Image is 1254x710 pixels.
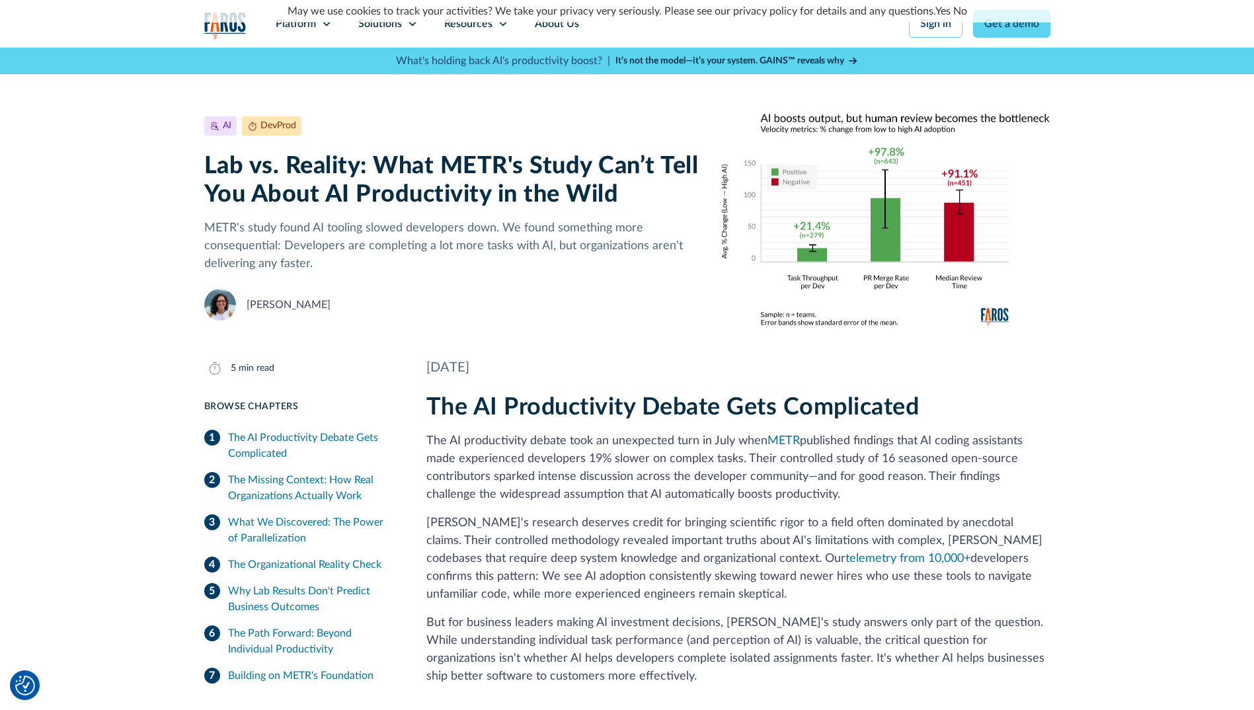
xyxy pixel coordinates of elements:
[358,16,402,32] div: Solutions
[228,557,381,572] div: The Organizational Reality Check
[204,551,395,578] a: The Organizational Reality Check
[204,152,699,209] h1: Lab vs. Reality: What METR's Study Can’t Tell You About AI Productivity in the Wild
[615,54,859,68] a: It’s not the model—it’s your system. GAINS™ reveals why
[426,432,1050,504] p: The AI productivity debate took an unexpected turn in July when published findings that AI coding...
[15,676,35,695] button: Cookie Settings
[909,10,962,38] a: Sign in
[935,6,951,17] a: Yes
[228,625,395,657] div: The Path Forward: Beyond Individual Productivity
[973,10,1050,38] a: Get a demo
[228,514,395,546] div: What We Discovered: The Power of Parallelization
[444,16,492,32] div: Resources
[426,358,1050,377] div: [DATE]
[204,12,247,39] a: home
[228,430,395,461] div: The AI Productivity Debate Gets Complicated
[239,362,274,375] div: min read
[231,362,236,375] div: 5
[247,297,331,313] div: [PERSON_NAME]
[426,393,1050,422] h2: The AI Productivity Debate Gets Complicated
[204,467,395,509] a: The Missing Context: How Real Organizations Actually Work
[223,119,231,133] div: AI
[204,400,395,414] div: Browse Chapters
[228,583,395,615] div: Why Lab Results Don't Predict Business Outcomes
[276,16,316,32] div: Platform
[204,289,236,321] img: Naomi Lurie
[204,509,395,551] a: What We Discovered: The Power of Parallelization
[615,56,844,65] strong: It’s not the model—it’s your system. GAINS™ reveals why
[204,219,699,273] p: METR's study found AI tooling slowed developers down. We found something more consequential: Deve...
[426,614,1050,686] p: But for business leaders making AI investment decisions, [PERSON_NAME]'s study answers only part ...
[767,435,800,447] a: METR
[426,514,1050,604] p: [PERSON_NAME]'s research deserves credit for bringing scientific rigor to a field often dominated...
[204,12,247,39] img: Logo of the analytics and reporting company Faros.
[953,6,967,17] a: No
[204,662,395,689] a: Building on METR's Foundation
[15,676,35,695] img: Revisit consent button
[396,53,610,69] p: What's holding back AI's productivity boost? |
[204,620,395,662] a: The Path Forward: Beyond Individual Productivity
[228,668,373,684] div: Building on METR's Foundation
[228,472,395,504] div: The Missing Context: How Real Organizations Actually Work
[204,578,395,620] a: Why Lab Results Don't Predict Business Outcomes
[204,424,395,467] a: The AI Productivity Debate Gets Complicated
[845,553,970,565] a: telemetry from 10,000+
[720,111,1050,326] img: A chart from the AI Productivity Paradox Report 2025 showing that AI boosts output, but human rev...
[260,119,296,133] div: DevProd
